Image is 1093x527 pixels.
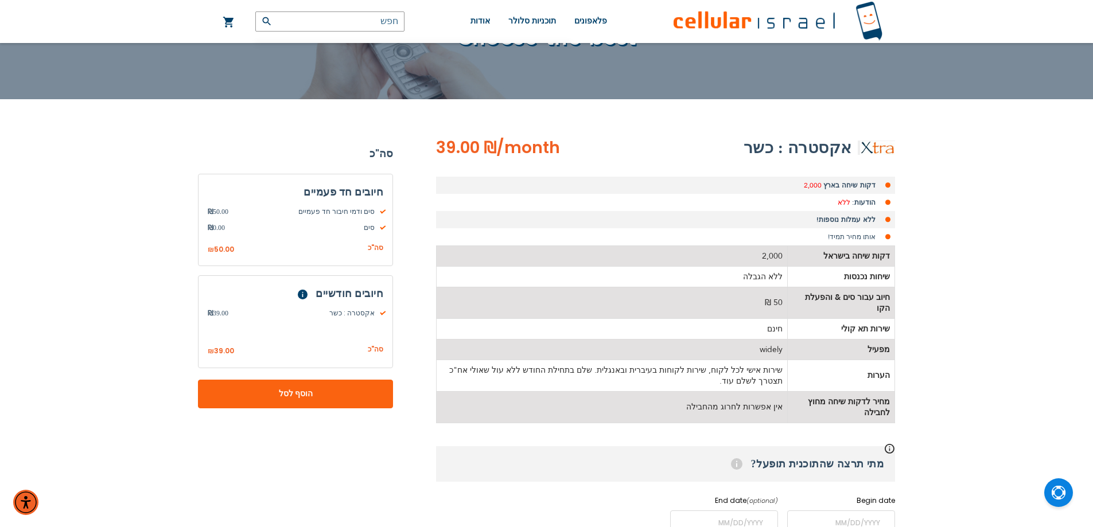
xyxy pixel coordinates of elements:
span: /month [496,136,560,159]
span: חיובים חודשיים [316,286,383,300]
h2: אקסטרה : כשר [744,136,852,159]
td: שירות אישי לכל לקוח, שירות לקוחות בעיברית ובאנגלית. שלם בתחילת החודש ללא עול שאולי אח"כ תצטרך לשל... [437,360,788,391]
td: widely [437,339,788,360]
span: 50.00 [208,206,228,217]
td: חיוב עבור סים & והפעלת הקו [788,287,895,318]
img: אקסטרה: כשר [860,141,895,155]
td: שירות תא קולי [788,318,895,339]
span: 50.00 [214,244,234,254]
span: ₪ [208,222,213,233]
span: ללא [838,198,850,207]
span: ₪ [208,206,213,217]
strong: ללא עמלות נוספות! [816,215,876,224]
td: דקות שיחה בישראל [788,245,895,266]
span: 0.00 [208,222,225,233]
td: 50 ₪ [437,287,788,318]
label: Begin date [787,495,895,506]
span: ₪ [208,245,214,255]
td: מחיר לדקות שיחה מחוץ לחבילה [788,391,895,423]
span: ₪ [208,346,214,357]
button: הוסף לסל [198,380,393,408]
span: 39.00 [214,346,234,356]
input: חפש [255,11,404,32]
td: שיחות נכנסות [788,266,895,287]
i: (optional) [746,496,778,505]
li: אותו מחיר תמיד! [436,228,895,245]
span: סים ודמי חיבור חד פעמיים [228,206,383,217]
td: מפעיל [788,339,895,360]
span: אודות [470,17,490,25]
span: סה"כ [368,243,383,253]
img: לוגו סלולר ישראל [674,1,882,42]
label: End date [670,495,778,506]
span: הוסף לסל [236,388,355,400]
span: אקסטרה : כשר [228,308,383,318]
span: 39.00 [208,308,228,318]
strong: דקות שיחה בארץ [823,181,876,190]
span: ‏39.00 ₪ [436,136,496,159]
span: פלאפונים [574,17,607,25]
td: 2,000 [437,245,788,266]
h3: מתי תרצה שהתוכנית תופעל? [436,446,895,482]
td: אין אפשרות לחרוג מהחבילה [437,391,788,423]
td: ללא הגבלה [437,266,788,287]
strong: הודעות: [852,198,876,207]
span: ₪ [208,308,213,318]
span: תוכניות סלולר [508,17,556,25]
td: הערות [788,360,895,391]
span: סה"כ [368,344,383,355]
span: Help [731,458,742,470]
td: חינם [437,318,788,339]
div: תפריט נגישות [13,490,38,515]
h3: חיובים חד פעמיים [208,184,383,201]
span: סים [225,222,383,233]
span: Help [298,290,308,299]
strong: סה"כ [198,145,393,162]
span: 2,000 [804,181,822,190]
